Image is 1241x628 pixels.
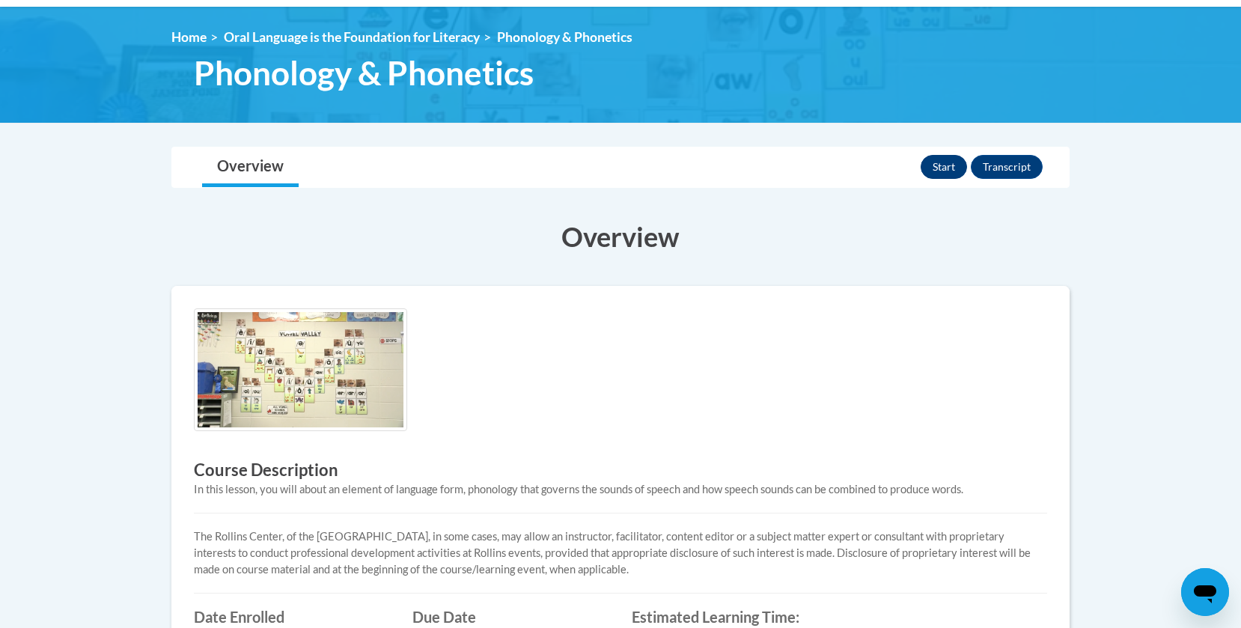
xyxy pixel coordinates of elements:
label: Due Date [413,609,610,625]
span: Phonology & Phonetics [194,53,534,93]
a: Home [171,29,207,45]
h3: Course Description [194,459,1047,482]
button: Transcript [971,155,1043,179]
p: The Rollins Center, of the [GEOGRAPHIC_DATA], in some cases, may allow an instructor, facilitator... [194,528,1047,578]
a: Oral Language is the Foundation for Literacy [224,29,480,45]
h3: Overview [171,218,1070,255]
a: Overview [202,147,299,187]
div: In this lesson, you will about an element of language form, phonology that governs the sounds of ... [194,481,1047,498]
iframe: Button to launch messaging window [1181,568,1229,616]
button: Start [921,155,967,179]
span: Phonology & Phonetics [497,29,632,45]
label: Date Enrolled [194,609,391,625]
img: Course logo image [194,308,407,431]
label: Estimated Learning Time: [632,609,829,625]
